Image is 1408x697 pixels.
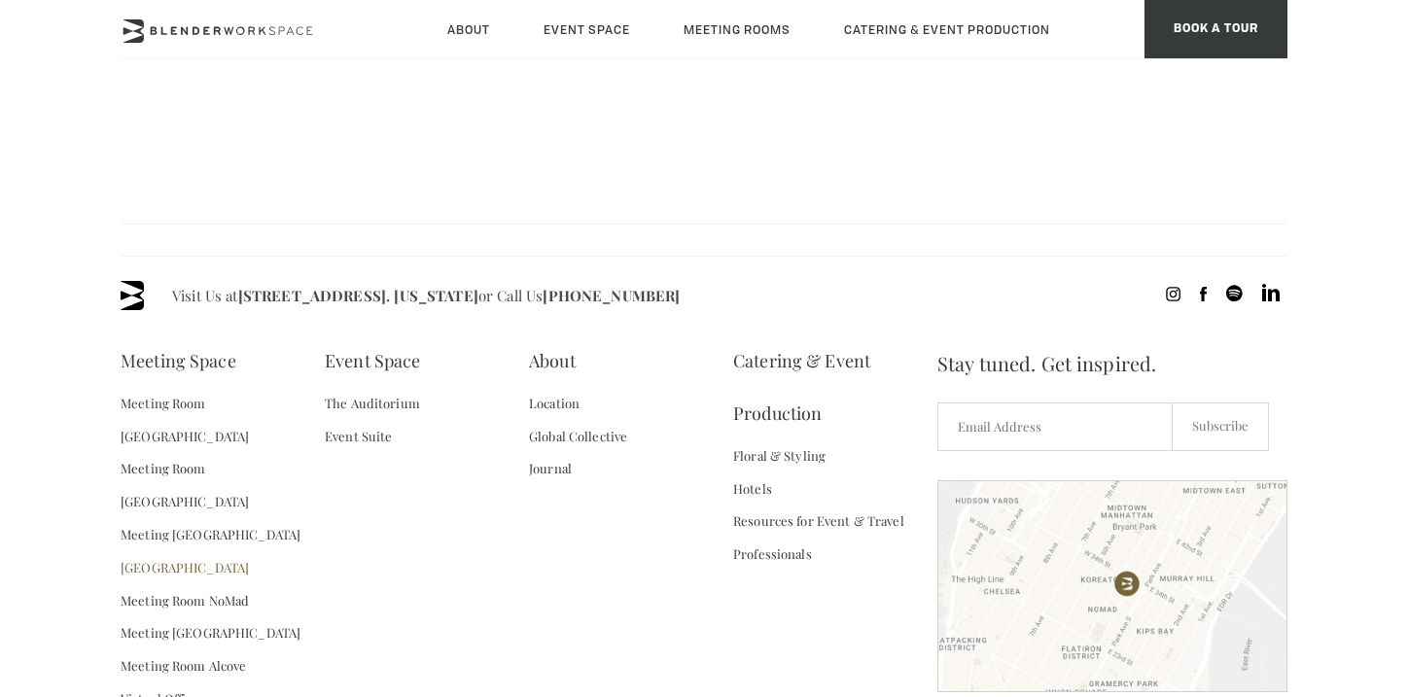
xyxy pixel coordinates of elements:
[121,616,300,649] a: Meeting [GEOGRAPHIC_DATA]
[121,387,325,453] a: Meeting Room [GEOGRAPHIC_DATA]
[121,649,246,682] a: Meeting Room Alcove
[121,551,249,584] a: [GEOGRAPHIC_DATA]
[733,472,772,505] a: Hotels
[121,584,249,617] a: Meeting Room NoMad
[325,387,420,420] a: The Auditorium
[529,420,627,453] a: Global Collective
[325,334,420,387] a: Event Space
[543,286,680,305] a: [PHONE_NUMBER]
[529,387,580,420] a: Location
[733,439,826,472] a: Floral & Styling
[1311,604,1408,697] iframe: Chat Widget
[238,286,478,305] a: [STREET_ADDRESS]. [US_STATE]
[1172,402,1269,451] input: Subscribe
[937,334,1287,393] span: Stay tuned. Get inspired.
[733,334,937,439] a: Catering & Event Production
[325,420,392,453] a: Event Suite
[937,402,1173,451] input: Email Address
[733,505,937,571] a: Resources for Event & Travel Professionals
[172,281,680,310] span: Visit Us at or Call Us
[121,334,236,387] a: Meeting Space
[529,334,576,387] a: About
[121,518,300,551] a: Meeting [GEOGRAPHIC_DATA]
[121,452,325,518] a: Meeting Room [GEOGRAPHIC_DATA]
[529,452,572,485] a: Journal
